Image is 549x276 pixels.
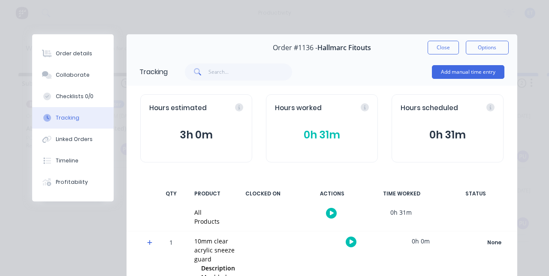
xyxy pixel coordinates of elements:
[139,67,168,77] div: Tracking
[231,185,295,203] div: CLOCKED ON
[149,103,207,113] span: Hours estimated
[56,178,88,186] div: Profitability
[194,208,220,226] div: All Products
[275,103,322,113] span: Hours worked
[401,103,458,113] span: Hours scheduled
[389,231,453,251] div: 0h 0m
[317,44,371,52] span: Hallmarc Fitouts
[273,44,317,52] span: Order #1136 -
[401,127,495,143] button: 0h 31m
[56,157,78,165] div: Timeline
[149,127,243,143] button: 3h 0m
[208,63,292,81] input: Search...
[32,64,114,86] button: Collaborate
[201,264,235,273] span: Description
[56,71,90,79] div: Collaborate
[369,203,433,222] div: 0h 31m
[32,43,114,64] button: Order details
[428,41,459,54] button: Close
[432,65,504,79] button: Add manual time entry
[32,150,114,171] button: Timeline
[194,237,239,264] div: 10mm clear acrylic sneeze guard
[56,50,92,57] div: Order details
[300,185,365,203] div: ACTIONS
[56,93,94,100] div: Checklists 0/0
[439,185,512,203] div: STATUS
[32,107,114,129] button: Tracking
[56,135,93,143] div: Linked Orders
[464,237,525,248] div: None
[466,41,509,54] button: Options
[32,171,114,193] button: Profitability
[370,185,434,203] div: TIME WORKED
[275,127,369,143] button: 0h 31m
[189,185,226,203] div: PRODUCT
[32,129,114,150] button: Linked Orders
[56,114,79,122] div: Tracking
[32,86,114,107] button: Checklists 0/0
[158,185,184,203] div: QTY
[463,237,526,249] button: None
